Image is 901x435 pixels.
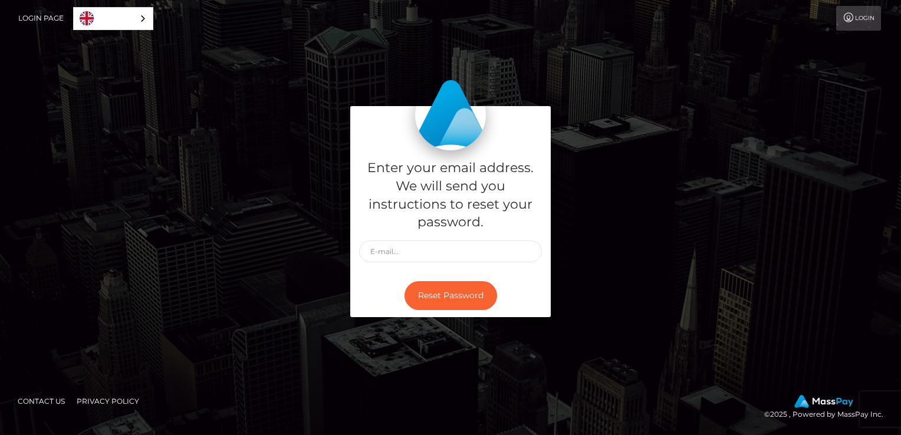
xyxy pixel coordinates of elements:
img: MassPay Login [415,80,486,150]
div: © 2025 , Powered by MassPay Inc. [764,395,892,421]
a: English [74,8,153,29]
a: Login Page [18,6,64,31]
a: Login [836,6,881,31]
a: Contact Us [13,392,70,410]
input: E-mail... [359,240,542,262]
aside: Language selected: English [73,7,153,30]
button: Reset Password [405,281,497,310]
img: MassPay [794,395,853,408]
div: Language [73,7,153,30]
h5: Enter your email address. We will send you instructions to reset your password. [359,159,542,232]
a: Privacy Policy [72,392,144,410]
